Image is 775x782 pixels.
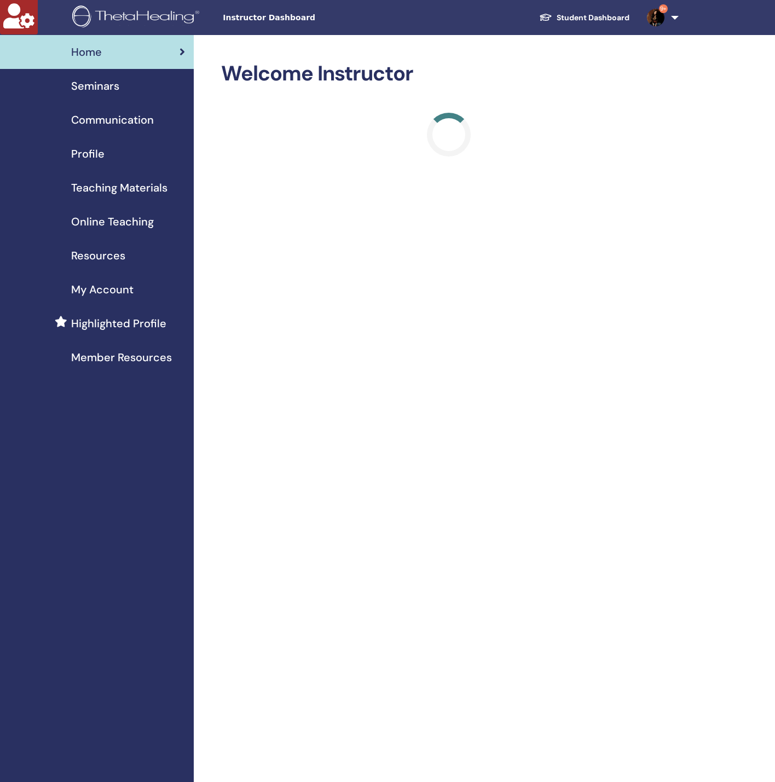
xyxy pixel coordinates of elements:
span: Resources [71,247,125,264]
span: Communication [71,112,154,128]
span: Profile [71,146,105,162]
img: default.jpg [647,9,664,26]
h2: Welcome Instructor [221,61,676,86]
span: Home [71,44,102,60]
span: 9+ [659,4,668,13]
a: Student Dashboard [530,8,638,28]
img: logo.png [72,5,203,30]
img: graduation-cap-white.svg [539,13,552,22]
span: Highlighted Profile [71,315,166,332]
span: My Account [71,281,134,298]
span: Online Teaching [71,213,154,230]
span: Teaching Materials [71,179,167,196]
span: Seminars [71,78,119,94]
span: Member Resources [71,349,172,366]
span: Instructor Dashboard [223,12,387,24]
